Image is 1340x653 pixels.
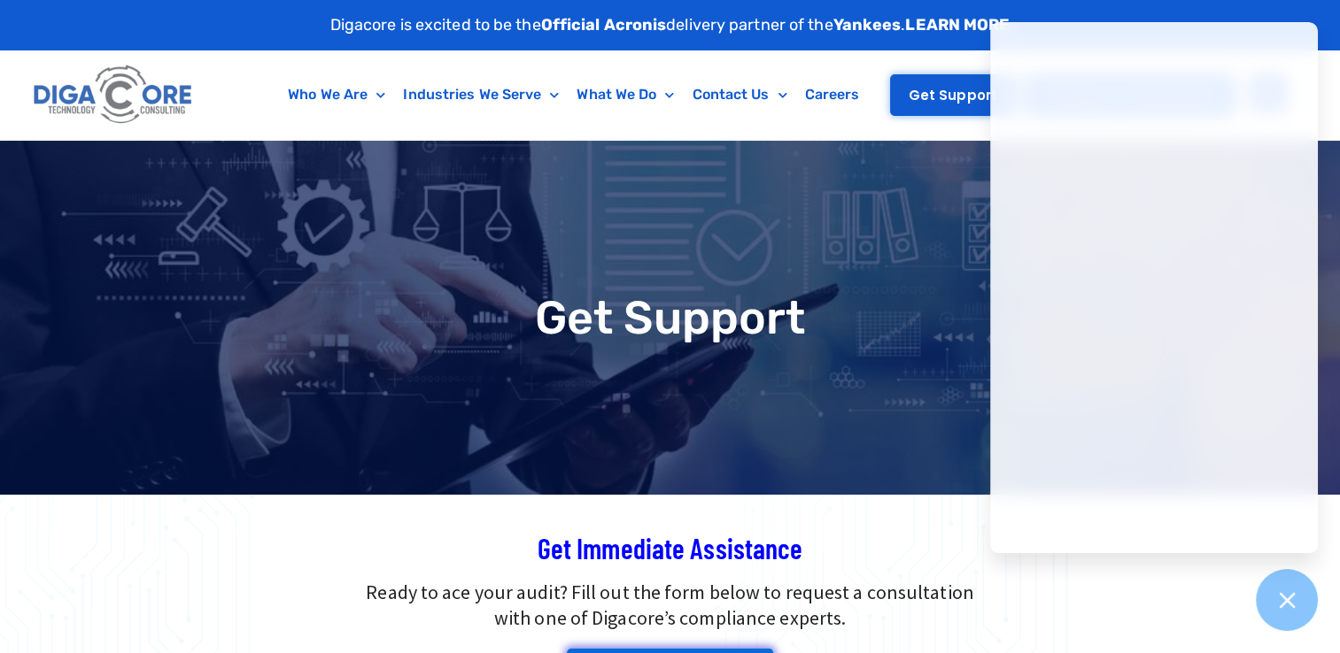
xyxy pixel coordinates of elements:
[394,74,568,115] a: Industries We Serve
[833,15,902,35] strong: Yankees
[269,74,879,115] nav: Menu
[330,13,1011,37] p: Digacore is excited to be the delivery partner of the .
[541,15,667,35] strong: Official Acronis
[796,74,869,115] a: Careers
[909,88,997,102] span: Get Support
[279,74,394,115] a: Who We Are
[104,580,1237,631] p: Ready to ace your audit? Fill out the form below to request a consultation with one of Digacore’s...
[890,74,1016,116] a: Get Support
[9,295,1331,341] h1: Get Support
[29,59,198,131] img: Digacore logo 1
[568,74,683,115] a: What We Do
[538,531,802,565] span: Get Immediate Assistance
[683,74,795,115] a: Contact Us
[905,15,1010,35] a: LEARN MORE
[990,22,1318,553] iframe: Chatgenie Messenger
